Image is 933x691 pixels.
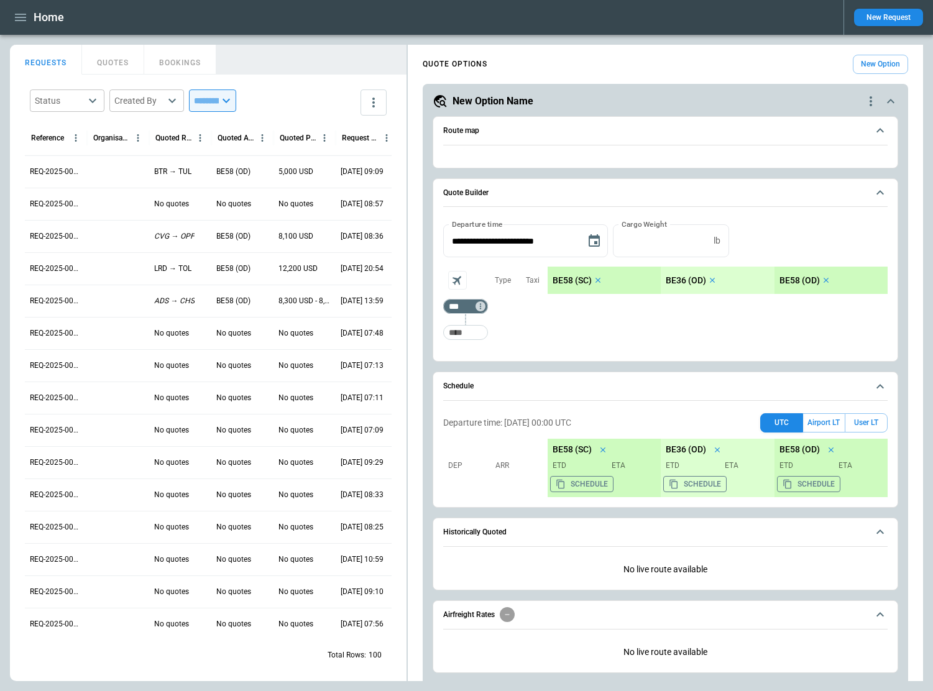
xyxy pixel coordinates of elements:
button: New Option Namequote-option-actions [433,94,898,109]
p: Total Rows: [328,650,366,661]
div: Quote Builder [443,224,888,346]
p: BE58 (OD) [216,263,250,274]
button: Quoted Route column menu [192,130,208,146]
p: 100 [369,650,382,661]
p: 09/25/2025 07:09 [341,425,384,436]
p: No quotes [278,425,313,436]
p: 09/25/2025 07:48 [341,328,384,339]
p: REQ-2025-000314 [30,167,82,177]
p: 8,100 USD [278,231,313,242]
button: BOOKINGS [144,45,216,75]
button: Choose date, selected date is Sep 26, 2025 [582,229,607,254]
p: No quotes [216,425,251,436]
h1: Home [34,10,64,25]
p: BE58 (OD) [779,275,820,286]
p: REQ-2025-000306 [30,425,82,436]
p: No quotes [154,457,189,468]
p: BE58 (OD) [216,296,250,306]
p: REQ-2025-000309 [30,328,82,339]
button: Quoted Price column menu [316,130,333,146]
p: No quotes [278,457,313,468]
button: New Option [853,55,908,74]
p: No quotes [278,522,313,533]
p: REQ-2025-000300 [30,619,82,629]
button: Historically Quoted [443,518,888,547]
p: ETD [779,460,829,471]
h6: Historically Quoted [443,528,507,536]
p: No quotes [278,360,313,371]
button: Route map [443,117,888,145]
p: CVG → OPF [154,231,195,242]
h6: Airfreight Rates [443,611,495,619]
div: Too short [443,299,488,314]
p: No quotes [154,393,189,403]
p: LRD → TOL [154,263,191,274]
div: Created By [114,94,164,107]
div: Status [35,94,85,107]
p: REQ-2025-000311 [30,263,82,274]
p: 09/23/2025 09:10 [341,587,384,597]
p: BE58 (OD) [216,167,250,177]
p: No quotes [154,425,189,436]
div: Organisation [93,134,130,142]
p: No quotes [278,619,313,629]
button: Organisation column menu [130,130,146,146]
button: Quote Builder [443,179,888,208]
p: ADS → CHS [154,296,195,306]
p: REQ-2025-000304 [30,490,82,500]
p: lb [714,236,720,246]
h4: QUOTE OPTIONS [423,62,487,67]
p: REQ-2025-000301 [30,587,82,597]
button: Copy the aircraft schedule to your clipboard [777,476,840,492]
h6: Quote Builder [443,189,489,197]
label: Departure time [452,219,503,229]
p: No quotes [216,328,251,339]
button: UTC [760,413,803,432]
div: Too short [443,325,488,340]
p: Arr [495,460,539,471]
p: REQ-2025-000302 [30,554,82,565]
p: REQ-2025-000310 [30,296,82,306]
p: ETA [834,460,883,471]
button: Reference column menu [68,130,84,146]
div: Historically Quoted [443,554,888,585]
p: No quotes [278,328,313,339]
p: ETD [666,460,715,471]
p: No quotes [278,393,313,403]
span: Aircraft selection [448,271,467,290]
p: No quotes [216,490,251,500]
p: 09/25/2025 20:54 [341,263,384,274]
button: Schedule [443,372,888,401]
p: No quotes [216,199,251,209]
p: No quotes [154,522,189,533]
p: No live route available [443,554,888,585]
p: 09/24/2025 08:25 [341,522,384,533]
button: Request Created At (UTC-05:00) column menu [379,130,395,146]
div: Quoted Aircraft [218,134,254,142]
button: QUOTES [82,45,144,75]
p: No live route available [443,637,888,667]
div: Reference [31,134,64,142]
p: 09/23/2025 07:56 [341,619,384,629]
p: BE58 (SC) [553,444,592,455]
button: Airfreight Rates [443,601,888,629]
p: No quotes [216,587,251,597]
p: 09/25/2025 07:11 [341,393,384,403]
p: 09/26/2025 08:36 [341,231,384,242]
p: Type [495,275,511,286]
p: BE58 (SC) [553,275,592,286]
p: 09/25/2025 13:59 [341,296,384,306]
h6: Route map [443,127,479,135]
p: REQ-2025-000307 [30,393,82,403]
p: ETD [553,460,602,471]
p: REQ-2025-000305 [30,457,82,468]
p: No quotes [216,457,251,468]
div: Airfreight Rates [443,637,888,667]
p: 09/24/2025 08:33 [341,490,384,500]
p: No quotes [216,360,251,371]
p: 09/26/2025 09:09 [341,167,384,177]
p: ETA [607,460,656,471]
p: No quotes [278,554,313,565]
button: Airport LT [803,413,845,432]
div: scrollable content [548,439,888,497]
